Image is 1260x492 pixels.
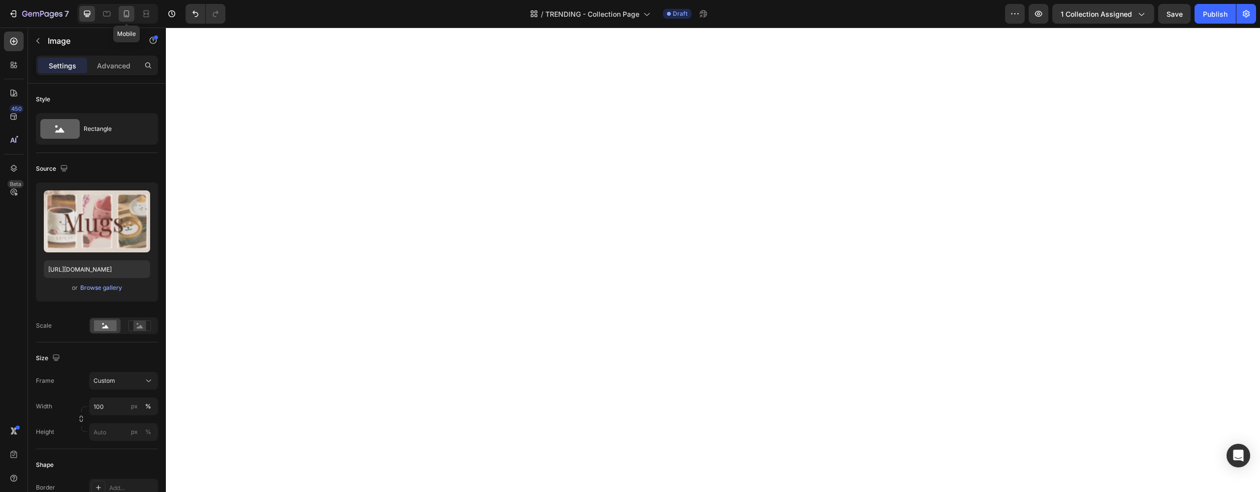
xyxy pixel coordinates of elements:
[7,180,24,188] div: Beta
[89,423,158,441] input: px%
[1158,4,1191,24] button: Save
[36,402,52,411] label: Width
[97,61,130,71] p: Advanced
[36,428,54,436] label: Height
[128,400,140,412] button: %
[131,428,138,436] div: px
[84,118,144,140] div: Rectangle
[36,352,62,365] div: Size
[44,260,150,278] input: https://example.com/image.jpg
[80,283,123,293] button: Browse gallery
[545,9,639,19] span: TRENDING - Collection Page
[36,95,50,104] div: Style
[9,105,24,113] div: 450
[186,4,225,24] div: Undo/Redo
[1052,4,1154,24] button: 1 collection assigned
[1227,444,1250,467] div: Open Intercom Messenger
[4,4,73,24] button: 7
[166,28,1260,492] iframe: Design area
[1061,9,1132,19] span: 1 collection assigned
[36,321,52,330] div: Scale
[145,428,151,436] div: %
[145,402,151,411] div: %
[89,372,158,390] button: Custom
[1203,9,1228,19] div: Publish
[72,282,78,294] span: or
[48,35,131,47] p: Image
[94,376,115,385] span: Custom
[44,190,150,252] img: preview-image
[36,376,54,385] label: Frame
[1166,10,1183,18] span: Save
[128,426,140,438] button: %
[89,398,158,415] input: px%
[142,426,154,438] button: px
[36,483,55,492] div: Border
[1195,4,1236,24] button: Publish
[80,283,122,292] div: Browse gallery
[36,461,54,469] div: Shape
[36,162,70,176] div: Source
[131,402,138,411] div: px
[541,9,543,19] span: /
[673,9,688,18] span: Draft
[49,61,76,71] p: Settings
[142,400,154,412] button: px
[64,8,69,20] p: 7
